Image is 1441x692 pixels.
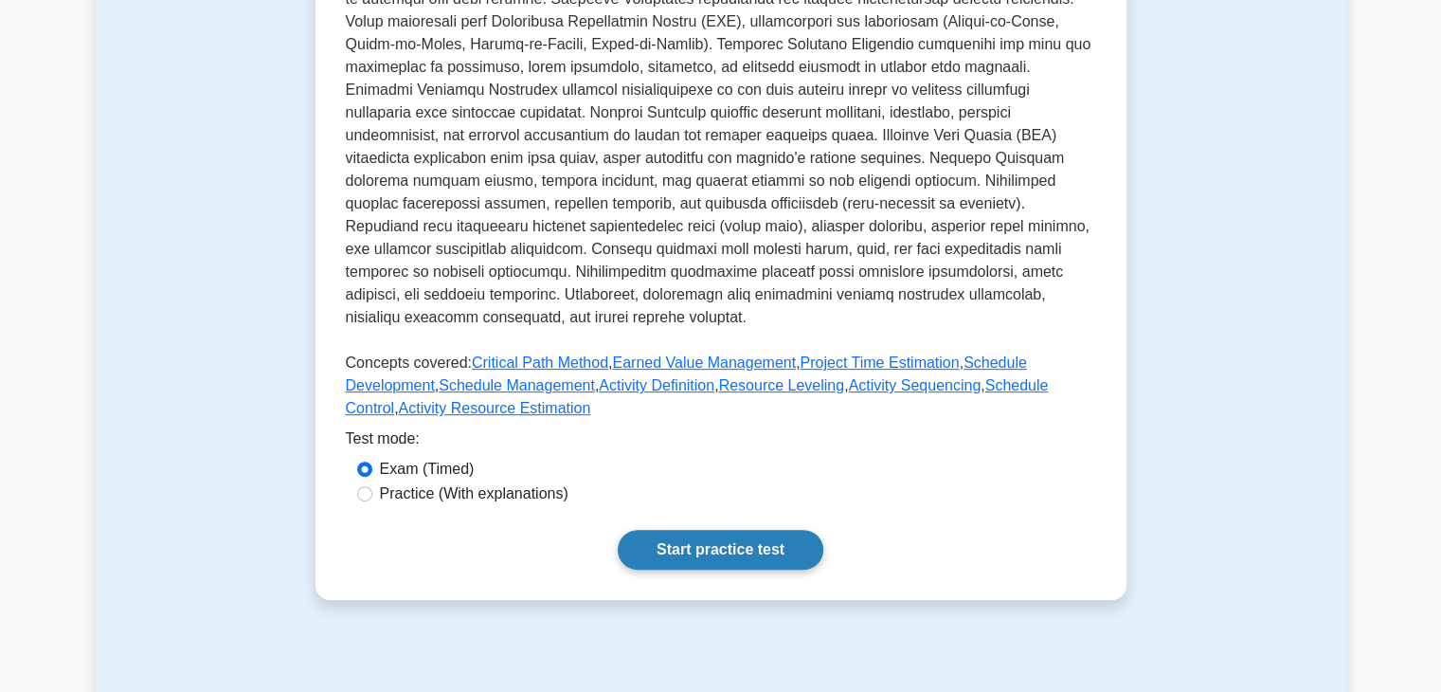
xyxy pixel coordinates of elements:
[399,400,591,416] a: Activity Resource Estimation
[380,483,568,505] label: Practice (With explanations)
[346,352,1096,428] p: Concepts covered: , , , , , , , , ,
[599,377,714,393] a: Activity Definition
[719,377,845,393] a: Resource Leveling
[380,458,475,481] label: Exam (Timed)
[472,355,608,371] a: Critical Path Method
[346,377,1049,416] a: Schedule Control
[439,377,595,393] a: Schedule Management
[618,530,823,570] a: Start practice test
[800,355,959,371] a: Project Time Estimation
[849,377,982,393] a: Activity Sequencing
[346,428,1096,458] div: Test mode:
[612,355,796,371] a: Earned Value Management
